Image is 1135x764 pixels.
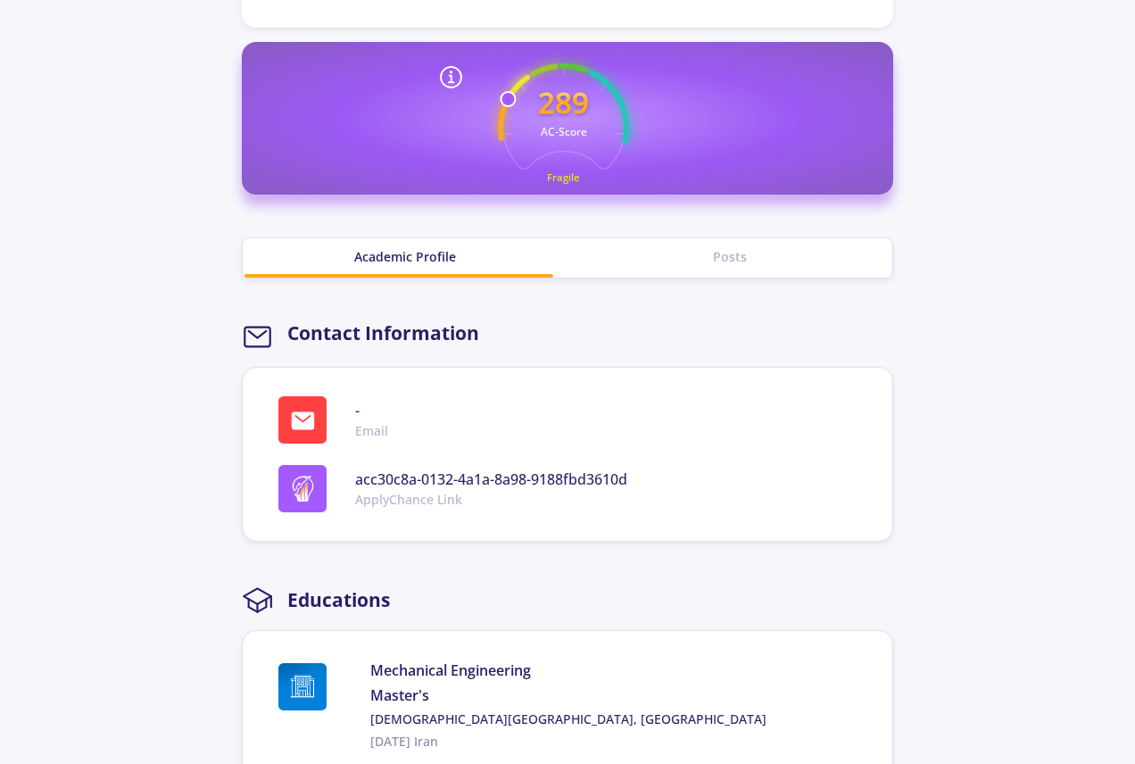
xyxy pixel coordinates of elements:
h2: Educations [287,589,390,611]
text: AC-Score [540,124,586,139]
span: - [355,400,388,421]
span: [DATE] Iran [370,732,864,751]
span: ApplyChance Link [355,490,627,509]
h2: Contact Information [287,322,479,345]
div: Posts [567,247,892,266]
img: Islamic Azad University, Shiraz logo [278,663,327,710]
a: [DEMOGRAPHIC_DATA][GEOGRAPHIC_DATA], [GEOGRAPHIC_DATA] [370,710,864,728]
span: Mechanical Engineering [370,660,864,681]
div: Academic Profile [243,247,567,266]
img: logo [290,476,316,502]
span: Email [355,421,388,440]
text: 289 [538,82,589,122]
span: acc30c8a-0132-4a1a-8a98-9188fbd3610d [355,469,627,490]
span: Master's [370,685,864,706]
text: Fragile [547,170,580,184]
